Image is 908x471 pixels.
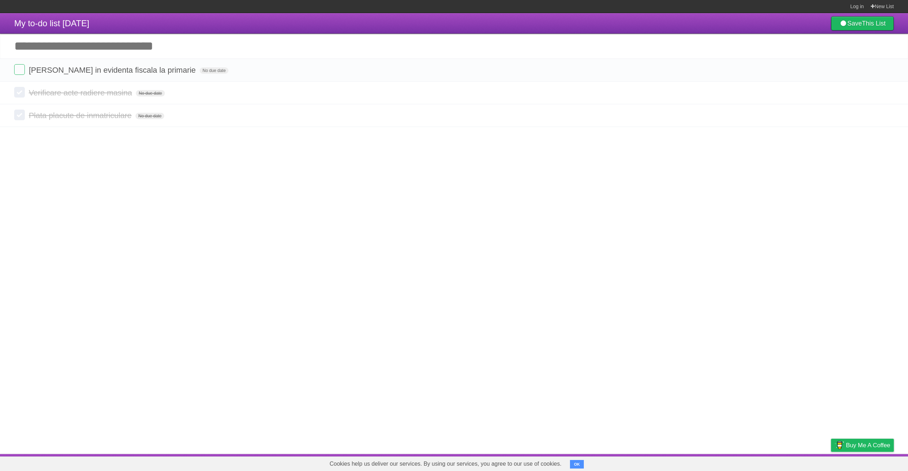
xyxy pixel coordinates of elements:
[14,110,25,120] label: Done
[14,64,25,75] label: Done
[29,111,133,120] span: Plata placute de inmatriculare
[831,439,894,452] a: Buy me a coffee
[322,457,569,471] span: Cookies help us deliver our services. By using our services, you agree to our use of cookies.
[570,460,584,469] button: OK
[29,88,134,97] span: Verificare acte radiere masina
[831,16,894,31] a: SaveThis List
[862,20,886,27] b: This List
[846,439,890,451] span: Buy me a coffee
[136,90,165,96] span: No due date
[29,66,198,74] span: [PERSON_NAME] in evidenta fiscala la primarie
[14,18,89,28] span: My to-do list [DATE]
[798,456,813,469] a: Terms
[135,113,164,119] span: No due date
[200,67,228,74] span: No due date
[760,456,789,469] a: Developers
[14,87,25,98] label: Done
[835,439,844,451] img: Buy me a coffee
[849,456,894,469] a: Suggest a feature
[737,456,752,469] a: About
[822,456,840,469] a: Privacy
